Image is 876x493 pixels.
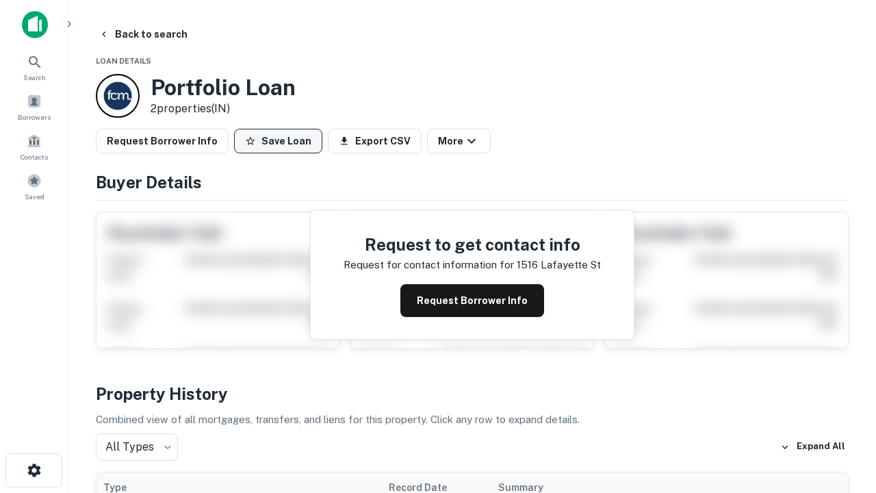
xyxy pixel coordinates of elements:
span: Saved [25,191,44,202]
h4: Request to get contact info [344,232,601,257]
button: Save Loan [234,129,322,153]
a: Saved [4,168,64,205]
h4: Property History [96,381,849,406]
span: Borrowers [18,112,51,123]
p: 2 properties (IN) [151,101,296,117]
p: Combined view of all mortgages, transfers, and liens for this property. Click any row to expand d... [96,412,849,428]
button: Expand All [777,437,849,457]
button: Export CSV [328,129,422,153]
a: Search [4,49,64,86]
a: Contacts [4,128,64,165]
p: 1516 lafayette st [517,257,601,273]
h4: Buyer Details [96,170,849,194]
span: Search [23,72,46,83]
button: Request Borrower Info [400,284,544,317]
button: Back to search [93,22,193,47]
span: Contacts [21,151,48,162]
img: capitalize-icon.png [22,11,48,38]
iframe: Chat Widget [808,340,876,405]
span: Loan Details [96,57,151,65]
h3: Portfolio Loan [151,75,296,101]
a: Borrowers [4,88,64,125]
div: All Types [96,433,178,461]
p: Request for contact information for [344,257,514,273]
button: More [427,129,491,153]
button: Request Borrower Info [96,129,229,153]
